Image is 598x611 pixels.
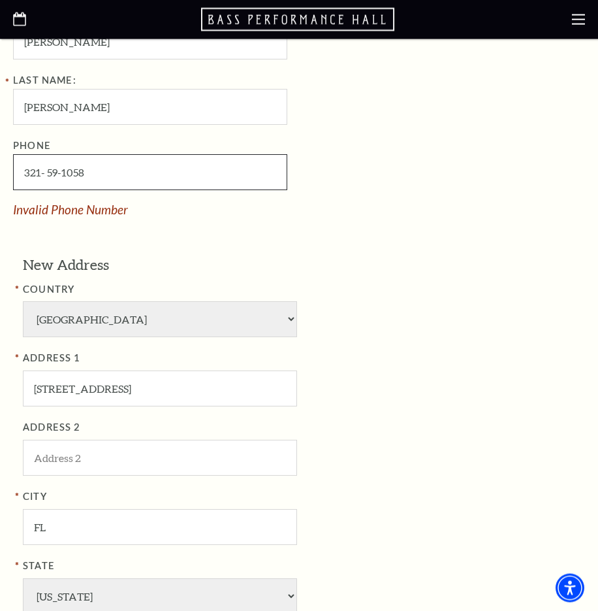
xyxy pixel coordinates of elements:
h3: New Address [23,255,447,275]
a: Open this option [13,12,26,27]
label: Last Name: [13,74,76,86]
input: ADDRESS 1 [23,371,297,406]
label: ADDRESS 1 [23,350,447,367]
input: ADDRESS 2 [23,440,297,476]
label: City [23,489,447,505]
div: Accessibility Menu [556,574,584,603]
span: Invalid Phone Number [13,202,128,217]
a: Open this option [201,7,397,33]
label: Phone [13,140,51,151]
label: State [23,558,447,574]
label: COUNTRY [23,282,447,298]
label: ADDRESS 2 [23,420,447,436]
input: City [23,509,297,545]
